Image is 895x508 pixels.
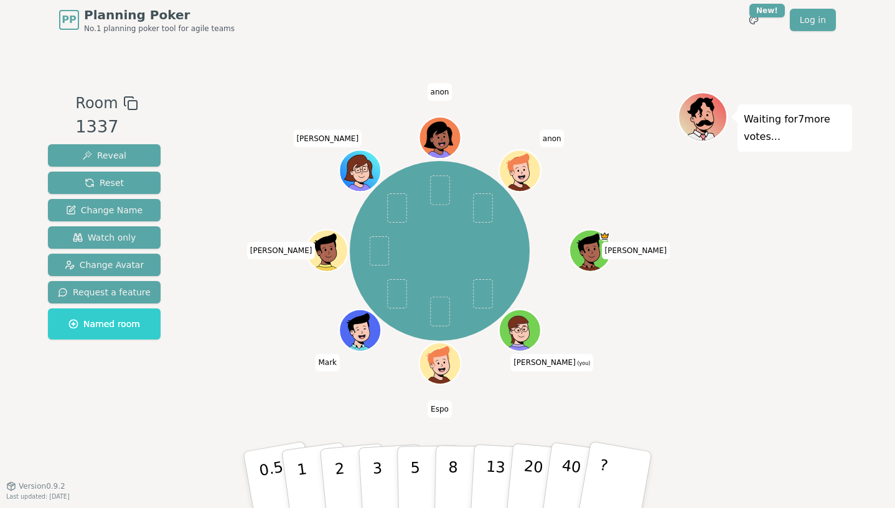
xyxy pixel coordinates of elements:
span: Room [75,92,118,114]
button: Watch only [48,226,161,249]
span: Click to change your name [293,130,362,147]
button: New! [743,9,765,31]
button: Reveal [48,144,161,167]
span: Planning Poker [84,6,235,24]
button: Request a feature [48,281,161,303]
span: Rafael is the host [599,231,610,242]
button: Named room [48,308,161,339]
span: Click to change your name [540,130,565,147]
span: Click to change your name [428,400,452,418]
span: No.1 planning poker tool for agile teams [84,24,235,34]
div: New! [749,4,785,17]
span: Reset [85,177,124,189]
span: Request a feature [58,286,151,298]
a: Log in [790,9,836,31]
button: Reset [48,172,161,194]
span: Version 0.9.2 [19,481,65,491]
button: Change Avatar [48,254,161,276]
p: Waiting for 7 more votes... [744,111,846,145]
button: Click to change your avatar [500,311,539,350]
button: Change Name [48,199,161,221]
span: Click to change your name [602,242,670,259]
span: PP [62,12,76,27]
span: Watch only [73,231,136,244]
span: Click to change your name [428,83,452,101]
button: Version0.9.2 [6,481,65,491]
span: Click to change your name [315,354,340,371]
span: Reveal [82,149,126,162]
span: Click to change your name [247,242,316,259]
span: Click to change your name [510,354,593,371]
span: Change Avatar [65,259,144,271]
div: 1337 [75,114,138,140]
span: (you) [576,361,591,366]
span: Last updated: [DATE] [6,493,70,500]
span: Change Name [66,204,143,216]
a: PPPlanning PokerNo.1 planning poker tool for agile teams [59,6,235,34]
span: Named room [68,318,140,330]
